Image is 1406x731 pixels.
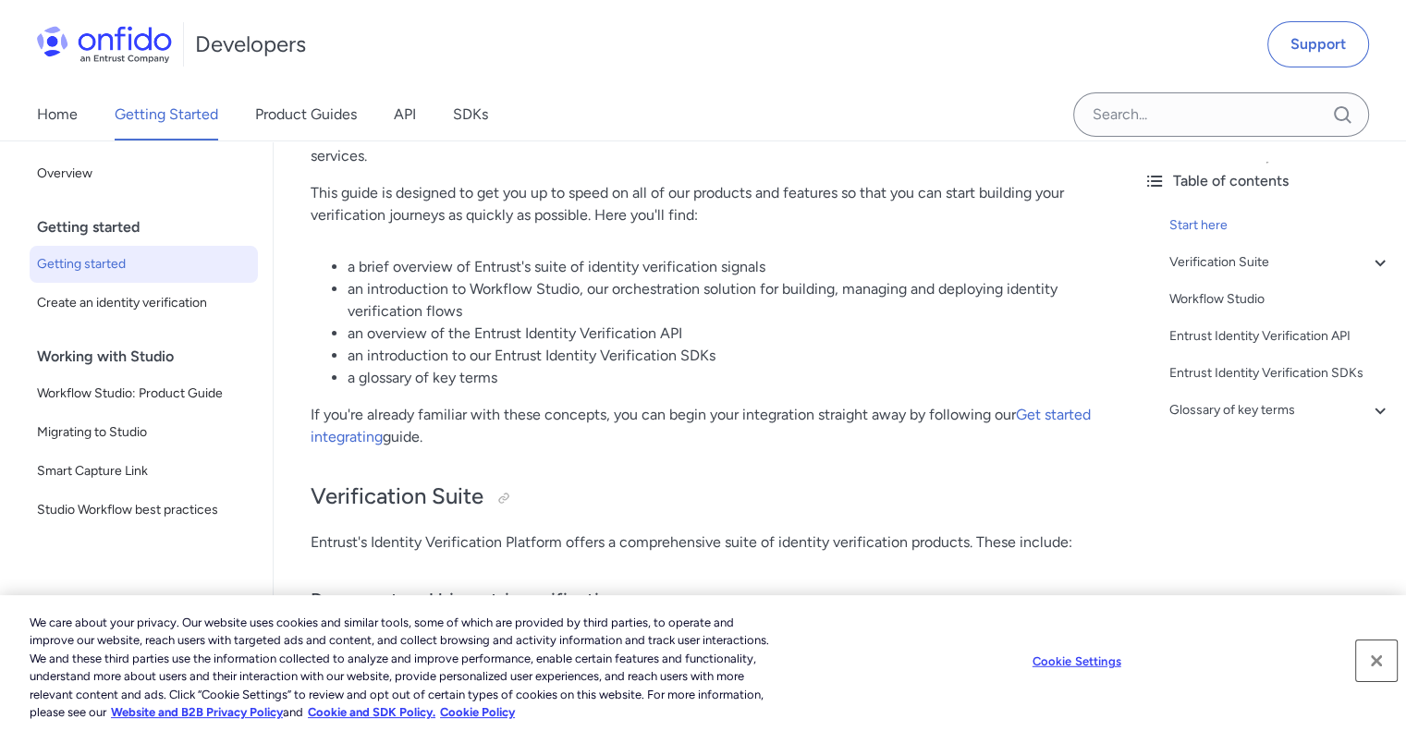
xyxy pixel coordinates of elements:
a: Overview [30,155,258,192]
span: Smart Capture Link [37,460,251,482]
a: Getting started [30,246,258,283]
span: Getting started [37,253,251,275]
button: Close [1356,640,1397,681]
div: Getting started [37,209,265,246]
span: Migrating to Studio [37,421,251,444]
p: If you're already familiar with these concepts, you can begin your integration straight away by f... [311,404,1092,448]
span: Studio Workflow best practices [37,499,251,521]
a: Entrust Identity Verification API [1169,325,1391,347]
a: Cookie and SDK Policy. [308,705,435,719]
a: More information about our cookie policy., opens in a new tab [111,705,283,719]
a: Create an identity verification [30,285,258,322]
a: Support [1267,21,1369,67]
p: This guide is designed to get you up to speed on all of our products and features so that you can... [311,182,1092,226]
h1: Developers [195,30,306,59]
li: an introduction to Workflow Studio, our orchestration solution for building, managing and deployi... [348,278,1092,323]
li: an introduction to our Entrust Identity Verification SDKs [348,345,1092,367]
div: Working with Studio [37,338,265,375]
li: an overview of the Entrust Identity Verification API [348,323,1092,345]
li: a brief overview of Entrust's suite of identity verification signals [348,256,1092,278]
a: Get started integrating [311,406,1091,445]
a: Getting Started [115,89,218,140]
a: Glossary of key terms [1169,399,1391,421]
input: Onfido search input field [1073,92,1369,137]
a: API [394,89,416,140]
img: Onfido Logo [37,26,172,63]
a: Start here [1169,214,1391,237]
div: Table of contents [1143,170,1391,192]
a: Entrust Identity Verification SDKs [1169,362,1391,384]
span: Create an identity verification [37,292,251,314]
a: Home [37,89,78,140]
h2: Verification Suite [311,481,1092,513]
a: Product Guides [255,89,357,140]
a: Verification Suite [1169,251,1391,274]
li: a glossary of key terms [348,367,1092,389]
a: Smart Capture Link [30,453,258,490]
div: We care about your privacy. Our website uses cookies and similar tools, some of which are provide... [30,614,774,722]
a: SDKs [453,89,488,140]
a: Workflow Studio: Product Guide [30,375,258,412]
a: Studio Workflow best practices [30,492,258,529]
button: Cookie Settings [1019,643,1134,680]
span: Workflow Studio: Product Guide [37,383,251,405]
a: Cookie Policy [440,705,515,719]
a: Migrating to Studio [30,414,258,451]
span: Overview [37,163,251,185]
p: Entrust's Identity Verification Platform offers a comprehensive suite of identity verification pr... [311,531,1092,554]
a: Workflow Studio [1169,288,1391,311]
h3: Document and biometric verifications [311,587,1092,616]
